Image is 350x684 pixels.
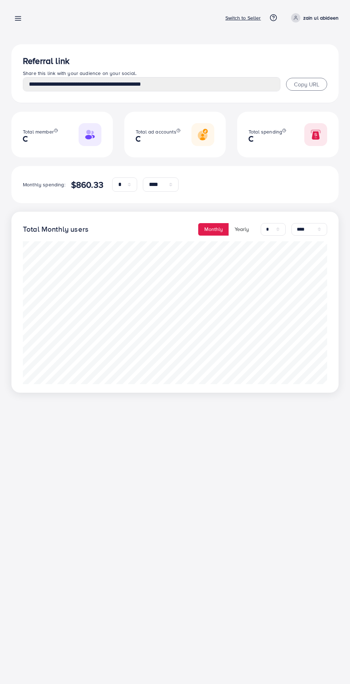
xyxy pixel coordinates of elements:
h4: Total Monthly users [23,225,89,234]
p: Monthly spending: [23,180,65,189]
h4: $860.33 [71,180,104,190]
img: Responsive image [79,123,101,146]
span: Total member [23,128,54,135]
button: Monthly [198,223,229,236]
img: Responsive image [304,123,327,146]
span: Copy URL [294,80,319,88]
span: Total spending [249,128,282,135]
span: Share this link with your audience on your social. [23,70,136,77]
a: zain ul abideen [288,13,339,22]
h3: Referral link [23,56,327,66]
span: Total ad accounts [136,128,176,135]
button: Yearly [229,223,255,236]
p: Switch to Seller [225,14,261,22]
button: Copy URL [286,78,327,91]
p: zain ul abideen [303,14,339,22]
img: Responsive image [191,123,214,146]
